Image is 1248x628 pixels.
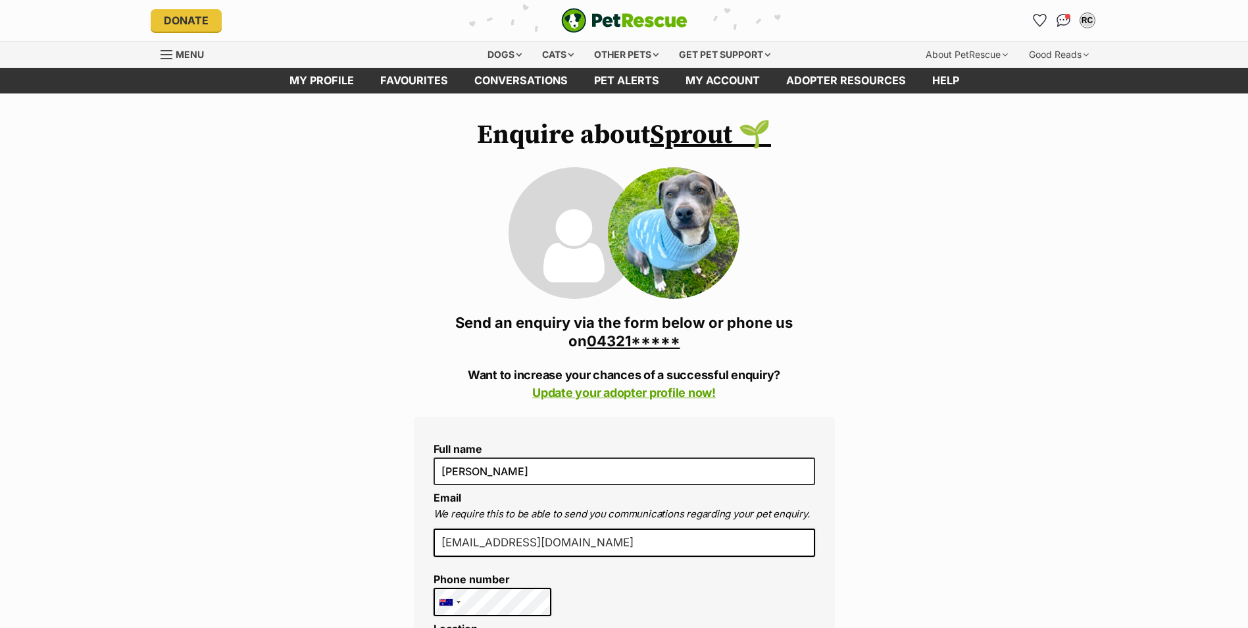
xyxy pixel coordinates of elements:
a: Conversations [1053,10,1074,31]
label: Email [434,491,461,504]
h1: Enquire about [414,120,835,150]
a: Donate [151,9,222,32]
label: Phone number [434,573,552,585]
p: We require this to be able to send you communications regarding your pet enquiry. [434,507,815,522]
a: My account [672,68,773,93]
ul: Account quick links [1030,10,1098,31]
span: Menu [176,49,204,60]
div: Good Reads [1020,41,1098,68]
a: Favourites [1030,10,1051,31]
img: logo-e224e6f780fb5917bec1dbf3a21bbac754714ae5b6737aabdf751b685950b380.svg [561,8,687,33]
input: E.g. Jimmy Chew [434,458,815,485]
div: Dogs [478,41,531,68]
label: Full name [434,443,815,455]
button: My account [1077,10,1098,31]
a: Pet alerts [581,68,672,93]
a: Help [919,68,972,93]
img: chat-41dd97257d64d25036548639549fe6c8038ab92f7586957e7f3b1b290dea8141.svg [1057,14,1070,27]
a: Menu [161,41,213,65]
a: Update your adopter profile now! [532,386,716,400]
div: Cats [533,41,583,68]
a: Favourites [367,68,461,93]
h3: Send an enquiry via the form below or phone us on [414,313,835,350]
a: My profile [276,68,367,93]
div: Other pets [585,41,668,68]
div: Australia: +61 [434,589,464,616]
div: RC [1081,14,1094,27]
a: PetRescue [561,8,687,33]
a: conversations [461,68,581,93]
a: Sprout 🌱 [650,118,771,151]
p: Want to increase your chances of a successful enquiry? [414,366,835,402]
div: About PetRescue [916,41,1017,68]
a: Adopter resources [773,68,919,93]
img: Sprout 🌱 [608,167,739,299]
div: Get pet support [670,41,780,68]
